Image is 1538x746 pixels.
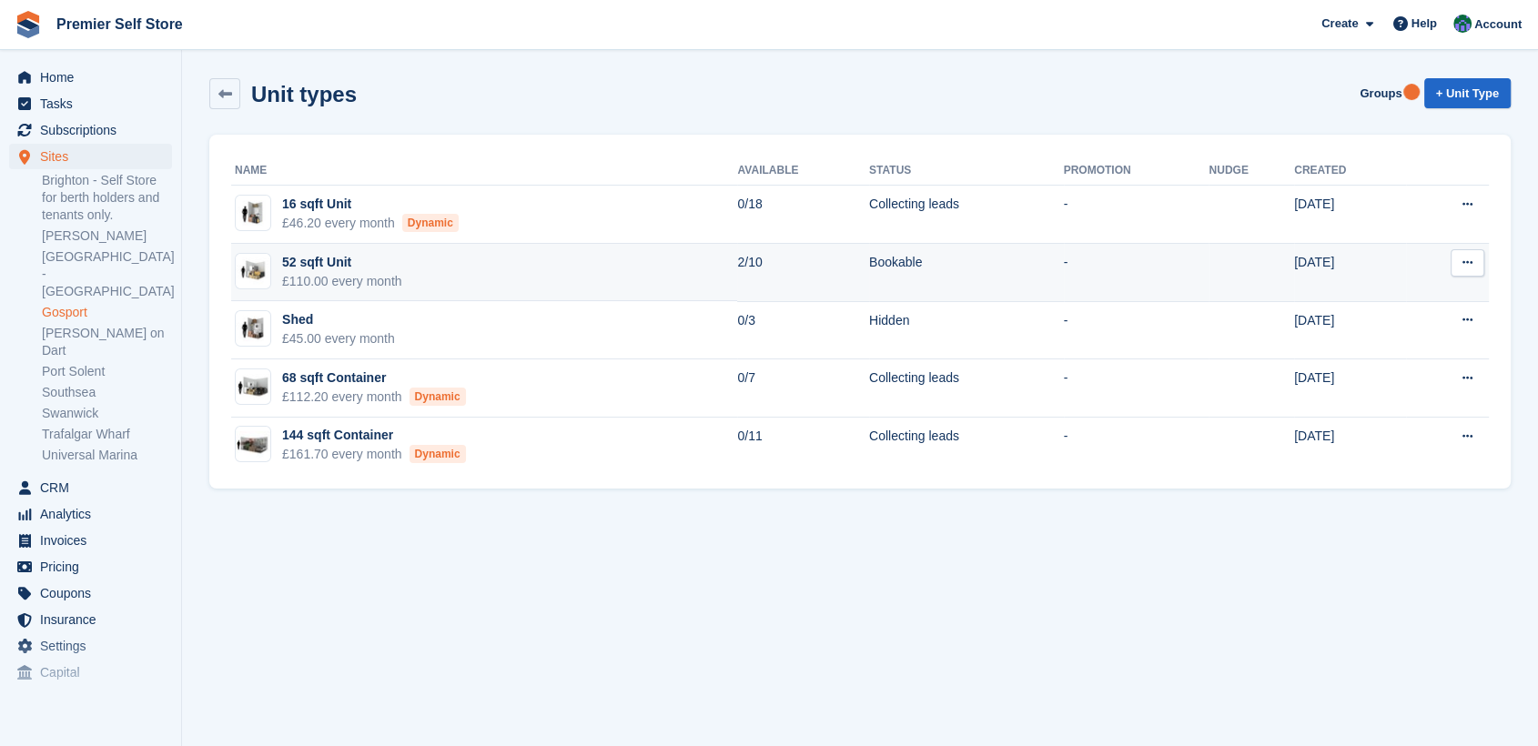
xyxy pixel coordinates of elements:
[42,325,172,359] a: [PERSON_NAME] on Dart
[1352,78,1409,108] a: Groups
[9,633,172,659] a: menu
[1064,301,1209,359] td: -
[282,445,466,464] div: £161.70 every month
[49,9,190,39] a: Premier Self Store
[402,214,459,232] div: Dynamic
[40,91,149,116] span: Tasks
[42,384,172,401] a: Southsea
[282,253,402,272] div: 52 sqft Unit
[1424,78,1511,108] a: + Unit Type
[40,660,149,685] span: Capital
[410,388,466,406] div: Dynamic
[282,214,459,233] div: £46.20 every month
[40,65,149,90] span: Home
[9,554,172,580] a: menu
[1064,359,1209,418] td: -
[9,91,172,116] a: menu
[737,301,869,359] td: 0/3
[1453,15,1472,33] img: Jo Granger
[282,329,395,348] div: £45.00 every month
[1294,359,1406,418] td: [DATE]
[40,633,149,659] span: Settings
[9,607,172,632] a: menu
[1209,156,1294,186] th: Nudge
[42,248,172,300] a: [GEOGRAPHIC_DATA] - [GEOGRAPHIC_DATA]
[231,156,737,186] th: Name
[40,475,149,500] span: CRM
[1321,15,1358,33] span: Create
[1294,244,1406,302] td: [DATE]
[9,580,172,606] a: menu
[1412,15,1437,33] span: Help
[16,701,181,719] span: Storefront
[9,501,172,527] a: menu
[737,359,869,418] td: 0/7
[40,528,149,553] span: Invoices
[236,374,270,400] img: 75-sqft-unit.jpg
[40,501,149,527] span: Analytics
[9,144,172,169] a: menu
[42,172,172,224] a: Brighton - Self Store for berth holders and tenants only.
[1064,418,1209,475] td: -
[42,426,172,443] a: Trafalgar Wharf
[869,418,1064,475] td: Collecting leads
[869,186,1064,244] td: Collecting leads
[9,117,172,143] a: menu
[236,431,270,458] img: 140-sqft-unit.jpg
[282,388,466,407] div: £112.20 every month
[42,227,172,245] a: [PERSON_NAME]
[40,607,149,632] span: Insurance
[42,405,172,422] a: Swanwick
[42,447,172,464] a: Universal Marina
[282,426,466,445] div: 144 sqft Container
[1403,84,1420,100] div: Tooltip anchor
[9,65,172,90] a: menu
[9,528,172,553] a: menu
[737,186,869,244] td: 0/18
[869,244,1064,302] td: Bookable
[282,368,466,388] div: 68 sqft Container
[869,301,1064,359] td: Hidden
[15,11,42,38] img: stora-icon-8386f47178a22dfd0bd8f6a31ec36ba5ce8667c1dd55bd0f319d3a0aa187defe.svg
[869,359,1064,418] td: Collecting leads
[236,257,270,284] img: 50-sqft-unit.jpg
[1064,186,1209,244] td: -
[1064,156,1209,186] th: Promotion
[737,244,869,302] td: 2/10
[1474,15,1522,34] span: Account
[42,304,172,321] a: Gosport
[9,475,172,500] a: menu
[282,272,402,291] div: £110.00 every month
[40,580,149,606] span: Coupons
[869,156,1064,186] th: Status
[1294,186,1406,244] td: [DATE]
[40,117,149,143] span: Subscriptions
[236,316,270,342] img: 20-sqft-unit%20(2).jpg
[1294,301,1406,359] td: [DATE]
[737,418,869,475] td: 0/11
[737,156,869,186] th: Available
[410,445,466,463] div: Dynamic
[1294,418,1406,475] td: [DATE]
[9,660,172,685] a: menu
[251,82,357,106] h2: Unit types
[282,310,395,329] div: Shed
[282,195,459,214] div: 16 sqft Unit
[42,363,172,380] a: Port Solent
[40,554,149,580] span: Pricing
[1294,156,1406,186] th: Created
[1064,244,1209,302] td: -
[236,200,270,227] img: 15-sqft-unit.jpg
[40,144,149,169] span: Sites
